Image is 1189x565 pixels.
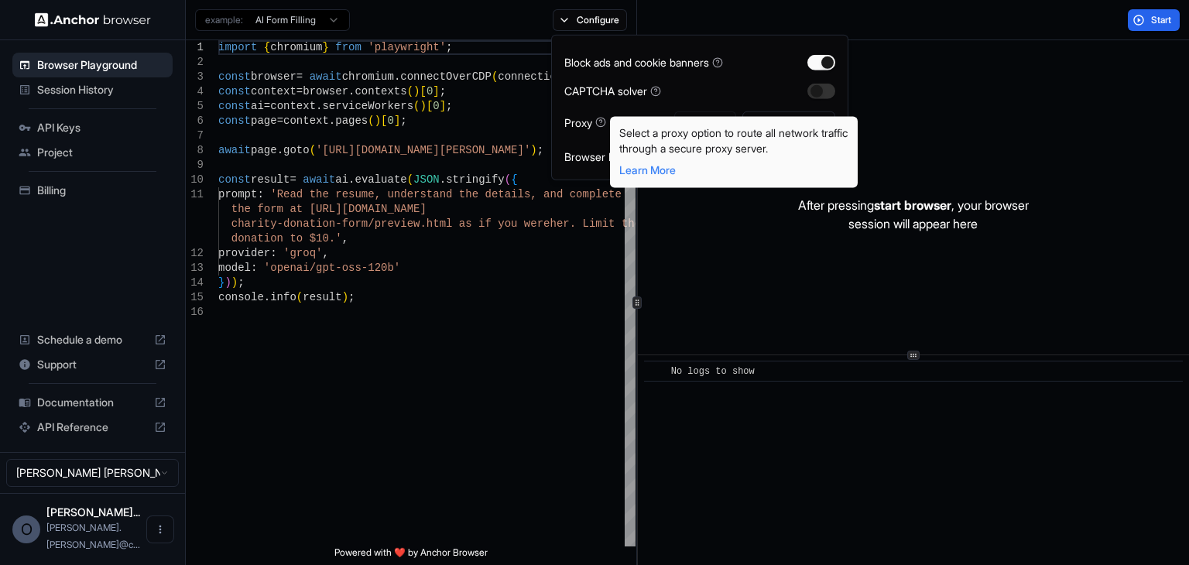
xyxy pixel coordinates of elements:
span: donation to $10.' [231,232,342,245]
span: ; [348,291,355,303]
span: Support [37,357,148,372]
div: 2 [186,55,204,70]
span: omar.bolanos@cariai.com [46,522,140,550]
span: charity-donation-form/preview.html as if you were [231,217,550,230]
span: ; [238,276,244,289]
span: provider [218,247,270,259]
span: ( [505,173,511,186]
span: ; [440,85,446,98]
span: await [310,70,342,83]
span: ) [231,276,238,289]
div: 15 [186,290,204,305]
span: Browser Playground [37,57,166,73]
div: 6 [186,114,204,128]
span: ; [446,100,452,112]
div: CAPTCHA solver [564,83,661,99]
div: 10 [186,173,204,187]
span: Omar Fernando Bolaños Delgado [46,505,140,519]
span: = [264,100,270,112]
span: connectOverCDP [400,70,492,83]
div: Select a proxy option to route all network traffic through a secure proxy server. [619,125,848,156]
span: [ [427,100,433,112]
span: '[URL][DOMAIN_NAME][PERSON_NAME]' [316,144,530,156]
span: Billing [37,183,166,198]
span: the form at [URL][DOMAIN_NAME] [231,203,427,215]
span: start browser [874,197,951,213]
span: ( [407,173,413,186]
span: . [264,291,270,303]
p: After pressing , your browser session will appear here [798,196,1029,233]
span: { [511,173,517,186]
span: : [270,247,276,259]
span: ] [440,100,446,112]
span: , [342,232,348,245]
span: = [290,173,296,186]
span: const [218,100,251,112]
span: ; [537,144,543,156]
span: her. Limit the [550,217,641,230]
span: ai [335,173,348,186]
button: Configure [553,9,628,31]
div: 5 [186,99,204,114]
div: Browser Profile [564,148,653,164]
div: Session History [12,77,173,102]
span: from [335,41,361,53]
div: Schedule a demo [12,327,173,352]
span: connectionString [498,70,601,83]
span: ; [446,41,452,53]
span: info [270,291,296,303]
span: example: [205,14,243,26]
span: ; [400,115,406,127]
button: Open menu [146,515,174,543]
span: browser [251,70,296,83]
span: 0 [427,85,433,98]
span: ( [413,100,420,112]
div: 1 [186,40,204,55]
div: 12 [186,246,204,261]
span: ​ [652,364,660,379]
span: context [251,85,296,98]
span: ( [368,115,374,127]
span: pages [335,115,368,127]
div: 7 [186,128,204,143]
div: Browser Playground [12,53,173,77]
span: = [277,115,283,127]
img: Anchor Logo [35,12,151,27]
span: const [218,173,251,186]
span: 'playwright' [368,41,446,53]
span: context [283,115,329,127]
div: 3 [186,70,204,84]
div: 9 [186,158,204,173]
span: result [251,173,290,186]
span: 0 [387,115,393,127]
span: goto [283,144,310,156]
div: API Reference [12,415,173,440]
a: Learn More [619,163,676,176]
span: [ [381,115,387,127]
span: ) [420,100,426,112]
span: page [251,115,277,127]
span: . [316,100,322,112]
div: 16 [186,305,204,320]
span: , [322,247,328,259]
div: Documentation [12,390,173,415]
span: prompt [218,188,257,200]
button: No Proxy [742,111,835,133]
span: model [218,262,251,274]
span: API Reference [37,419,148,435]
div: 13 [186,261,204,276]
span: Session History [37,82,166,98]
button: Start [1128,9,1180,31]
span: . [348,85,355,98]
span: serviceWorkers [322,100,413,112]
span: evaluate [355,173,406,186]
span: ] [394,115,400,127]
div: 8 [186,143,204,158]
span: . [329,115,335,127]
span: 'groq' [283,247,322,259]
span: ] [433,85,439,98]
div: 11 [186,187,204,202]
div: API Keys [12,115,173,140]
span: Project [37,145,166,160]
span: = [296,70,303,83]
